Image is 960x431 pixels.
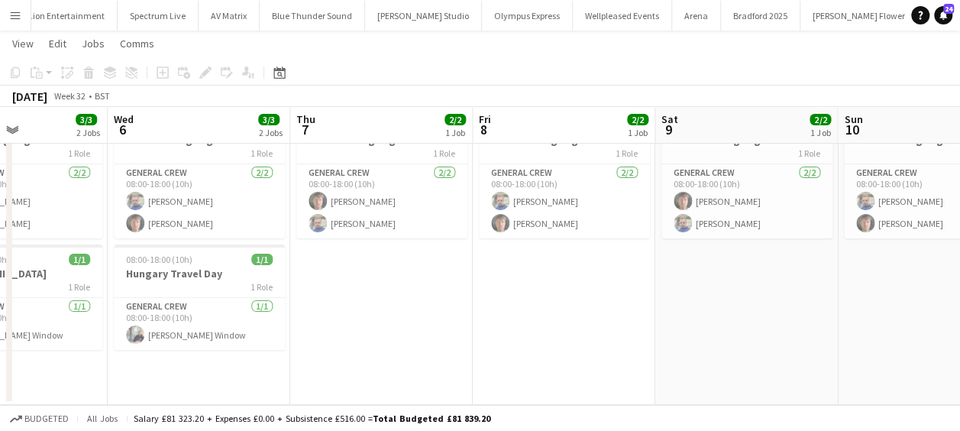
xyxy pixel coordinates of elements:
span: Week 32 [50,90,89,102]
button: Olympus Express [482,1,573,31]
div: BST [95,90,110,102]
span: Total Budgeted £81 839.20 [373,413,490,424]
button: Bradford 2025 [721,1,800,31]
button: Spectrum Live [118,1,199,31]
a: Comms [114,34,160,53]
button: Wellpleased Events [573,1,672,31]
button: Arena [672,1,721,31]
button: AV Matrix [199,1,260,31]
a: Edit [43,34,73,53]
div: [DATE] [12,89,47,104]
span: All jobs [84,413,121,424]
span: View [12,37,34,50]
span: Budgeted [24,413,69,424]
button: Budgeted [8,410,71,427]
span: Comms [120,37,154,50]
span: Jobs [82,37,105,50]
button: [PERSON_NAME] Studio [365,1,482,31]
button: [PERSON_NAME] Flowers [800,1,922,31]
div: Salary £81 323.20 + Expenses £0.00 + Subsistence £516.00 = [134,413,490,424]
a: Jobs [76,34,111,53]
span: Edit [49,37,66,50]
a: View [6,34,40,53]
button: Blue Thunder Sound [260,1,365,31]
a: 24 [934,6,952,24]
span: 24 [943,4,954,14]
